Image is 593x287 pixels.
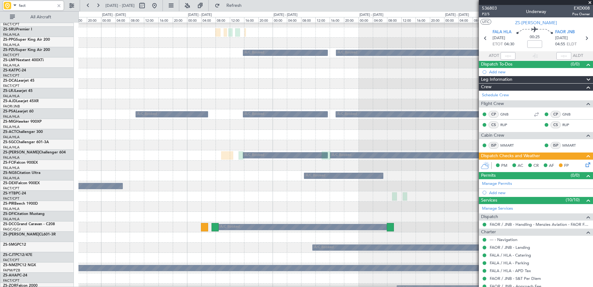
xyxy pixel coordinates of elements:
a: RUP [562,122,576,128]
a: GNB [500,112,514,117]
div: 04:00 [201,17,216,23]
div: CS [551,121,561,128]
a: ZS-PIRBeech 1900D [3,202,38,206]
span: ZS-MIG [3,120,16,124]
span: AF [549,163,554,169]
a: FALA/HLA [3,176,20,180]
div: 00:00 [187,17,201,23]
div: [DATE] - [DATE] [102,12,126,18]
span: Crew [481,84,492,91]
a: FACT/CPT [3,53,19,57]
a: FALA / HLA - Parking [490,260,529,266]
a: ZS-DFICitation Mustang [3,212,45,216]
a: ZS-KATPC-24 [3,69,26,72]
div: A/C Booked [337,110,357,119]
div: 16:00 [416,17,430,23]
a: ZS-CJTPC12/47E [3,253,32,257]
span: Refresh [221,3,247,8]
a: ZS-SMGPC12 [3,243,26,247]
div: [DATE] - [DATE] [188,12,212,18]
div: 16:00 [73,17,87,23]
span: ZS-[PERSON_NAME] [515,20,557,26]
a: FALA/HLA [3,125,20,129]
a: FACT/CPT [3,196,19,201]
span: ZS-PSA [3,110,16,113]
span: (0/0) [571,61,580,67]
span: P2/5 [482,11,497,17]
a: ZS-LRJLearjet 45 [3,89,33,93]
div: ISP [488,142,499,149]
span: ATOT [489,53,499,59]
div: [DATE] - [DATE] [274,12,297,18]
a: FAGC/GCJ [3,227,20,232]
div: [DATE] - [DATE] [359,12,383,18]
a: RUP [500,122,514,128]
div: A/C Booked [137,110,157,119]
div: 20:00 [258,17,273,23]
a: FACT/CPT [3,84,19,88]
a: ZS-MIGHawker 900XP [3,120,42,124]
div: A/C Booked [306,171,325,180]
div: 12:00 [401,17,416,23]
span: FAOR JNB [555,29,575,35]
span: Pos Owner [572,11,590,17]
span: ZS-ACT [3,130,16,134]
span: ZS-DCC [3,222,16,226]
a: FALA/HLA [3,217,20,221]
span: (0/0) [571,172,580,179]
a: FACT/CPT [3,22,19,27]
a: GNB [562,112,576,117]
span: PM [501,163,507,169]
a: FACT/CPT [3,73,19,78]
a: FACT/CPT [3,278,19,283]
span: 00:25 [530,34,540,40]
a: ZS-DEXFalcon 900EX [3,181,40,185]
input: Airport [19,1,55,10]
a: FALA/HLA [3,166,20,170]
span: ZS-KAT [3,69,16,72]
div: 00:00 [359,17,373,23]
span: ELDT [567,41,577,48]
button: All Aircraft [7,12,67,22]
a: Manage Services [482,206,513,212]
div: A/C Booked [245,151,264,160]
a: ZS-PZUSuper King Air 200 [3,48,50,52]
div: 00:00 [101,17,115,23]
div: CS [488,121,499,128]
span: Leg Information [481,76,512,83]
span: ZS-NGS [3,171,17,175]
a: ZS-NMZPC12 NGX [3,263,36,267]
div: 20:00 [173,17,187,23]
a: Schedule Crew [482,92,509,98]
input: --:-- [501,52,515,60]
div: Underway [526,8,546,15]
div: 04:00 [115,17,130,23]
div: 16:00 [244,17,258,23]
span: [DATE] [555,35,568,41]
div: 08:00 [216,17,230,23]
button: Refresh [212,1,249,11]
a: ZS-DCCGrand Caravan - C208 [3,222,55,226]
span: [DATE] - [DATE] [105,3,135,8]
a: Manage Permits [482,181,512,187]
div: 08:00 [301,17,315,23]
span: ZS-AJD [3,99,16,103]
div: A/C Booked [220,222,240,232]
div: A/C Booked [338,48,357,57]
a: ZS-NGSCitation Ultra [3,171,40,175]
a: MMART [500,143,514,148]
a: ZS-[PERSON_NAME]CL601-3R [3,233,56,236]
span: (10/10) [566,197,580,203]
span: ZS-LMF [3,58,16,62]
div: 08:00 [473,17,487,23]
span: 04:55 [555,41,565,48]
a: ZS-SGCChallenger 601-3A [3,140,49,144]
span: ALDT [573,53,583,59]
a: FAOR/JNB [3,104,20,109]
a: FALA/HLA [3,43,20,47]
span: ZS-LRJ [3,89,15,93]
div: 16:00 [158,17,173,23]
span: Dispatch Checks and Weather [481,153,540,160]
span: ZS-DCA [3,79,17,83]
a: FALA/HLA [3,207,20,211]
